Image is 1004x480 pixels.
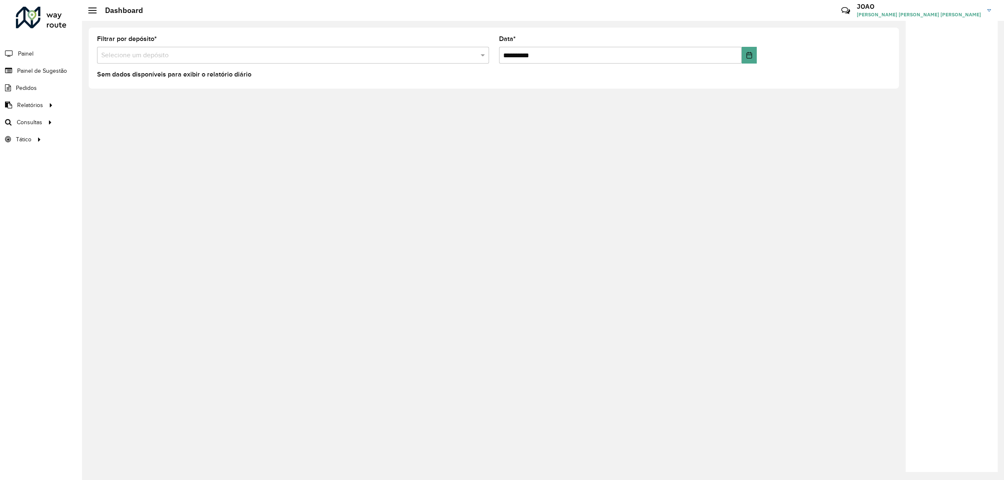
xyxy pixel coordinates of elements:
span: Consultas [17,118,42,127]
label: Sem dados disponíveis para exibir o relatório diário [97,69,251,79]
span: [PERSON_NAME] [PERSON_NAME] [PERSON_NAME] [857,11,981,18]
label: Filtrar por depósito [97,34,157,44]
span: Pedidos [16,84,37,92]
label: Data [499,34,516,44]
span: Painel [18,49,33,58]
button: Choose Date [742,47,756,64]
span: Relatórios [17,101,43,110]
h3: JOAO [857,3,981,10]
span: Painel de Sugestão [17,66,67,75]
a: Contato Rápido [837,2,855,20]
h2: Dashboard [97,6,143,15]
span: Tático [16,135,31,144]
